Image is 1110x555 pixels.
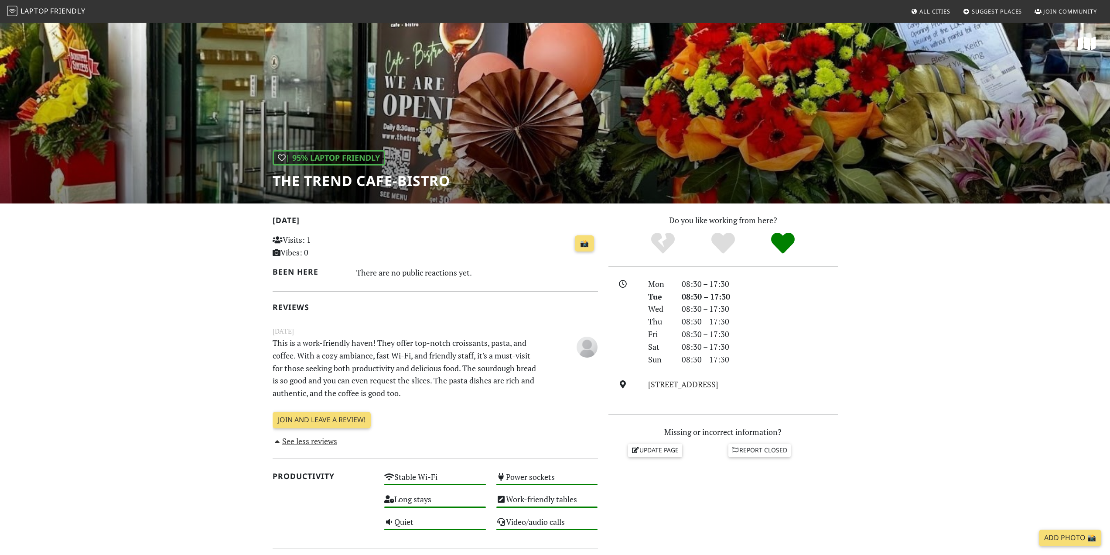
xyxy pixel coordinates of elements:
div: Video/audio calls [491,515,603,537]
a: [STREET_ADDRESS] [648,379,718,390]
div: Work-friendly tables [491,492,603,514]
div: | 95% Laptop Friendly [273,150,385,165]
div: Thu [643,315,676,328]
div: Sat [643,341,676,353]
div: Sun [643,353,676,366]
span: Join Community [1043,7,1097,15]
div: Yes [693,231,753,255]
a: See less reviews [273,436,338,446]
div: There are no public reactions yet. [356,265,598,279]
a: Add Photo 📸 [1039,530,1101,546]
a: All Cities [907,3,954,19]
a: LaptopFriendly LaptopFriendly [7,4,85,19]
div: No [633,231,693,255]
div: 08:30 – 17:30 [676,353,843,366]
p: This is a work-friendly haven! They offer top-notch croissants, pasta, and coffee. With a cozy am... [267,337,547,400]
div: Tue [643,290,676,303]
div: 08:30 – 17:30 [676,315,843,328]
p: Do you like working from here? [608,214,838,227]
h2: Reviews [273,303,598,312]
a: Update page [628,444,682,457]
a: Join Community [1031,3,1100,19]
p: Missing or incorrect information? [608,426,838,438]
span: Suggest Places [972,7,1022,15]
div: 08:30 – 17:30 [676,303,843,315]
h1: The Trend cafe-bistro [273,172,450,189]
div: Stable Wi-Fi [379,470,491,492]
span: Friendly [50,6,85,16]
div: Mon [643,278,676,290]
div: Wed [643,303,676,315]
div: 08:30 – 17:30 [676,278,843,290]
p: Visits: 1 Vibes: 0 [273,234,374,259]
div: 08:30 – 17:30 [676,290,843,303]
div: Fri [643,328,676,341]
img: blank-535327c66bd565773addf3077783bbfce4b00ec00e9fd257753287c682c7fa38.png [577,337,598,358]
div: Quiet [379,515,491,537]
div: Long stays [379,492,491,514]
h2: Been here [273,267,346,276]
small: [DATE] [267,326,603,337]
span: All Cities [919,7,950,15]
img: LaptopFriendly [7,6,17,16]
span: Anonymous [577,341,598,352]
a: Join and leave a review! [273,412,371,428]
div: Power sockets [491,470,603,492]
h2: [DATE] [273,216,598,228]
div: 08:30 – 17:30 [676,341,843,353]
a: Suggest Places [960,3,1026,19]
h2: Productivity [273,472,374,481]
span: Laptop [20,6,49,16]
div: Definitely! [753,231,813,255]
div: 08:30 – 17:30 [676,328,843,341]
a: 📸 [575,235,594,252]
a: Report closed [728,444,791,457]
